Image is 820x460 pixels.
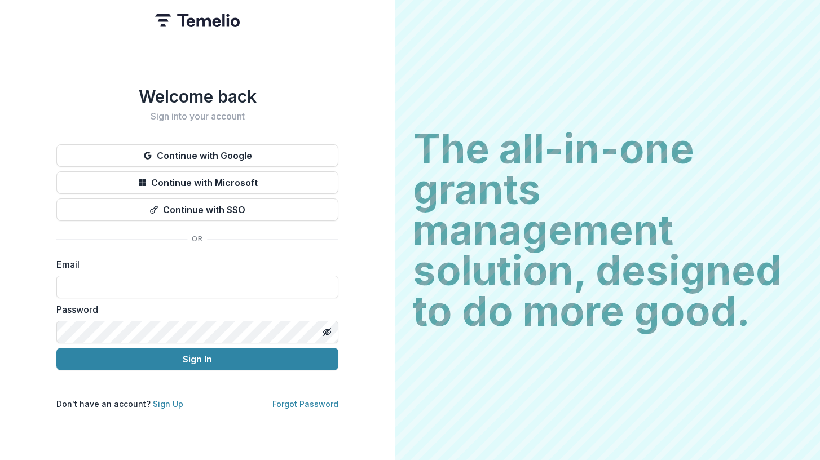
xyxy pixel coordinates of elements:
[56,144,338,167] button: Continue with Google
[56,111,338,122] h2: Sign into your account
[56,86,338,107] h1: Welcome back
[56,198,338,221] button: Continue with SSO
[318,323,336,341] button: Toggle password visibility
[56,398,183,410] p: Don't have an account?
[56,171,338,194] button: Continue with Microsoft
[272,399,338,409] a: Forgot Password
[56,258,332,271] label: Email
[56,348,338,370] button: Sign In
[155,14,240,27] img: Temelio
[56,303,332,316] label: Password
[153,399,183,409] a: Sign Up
